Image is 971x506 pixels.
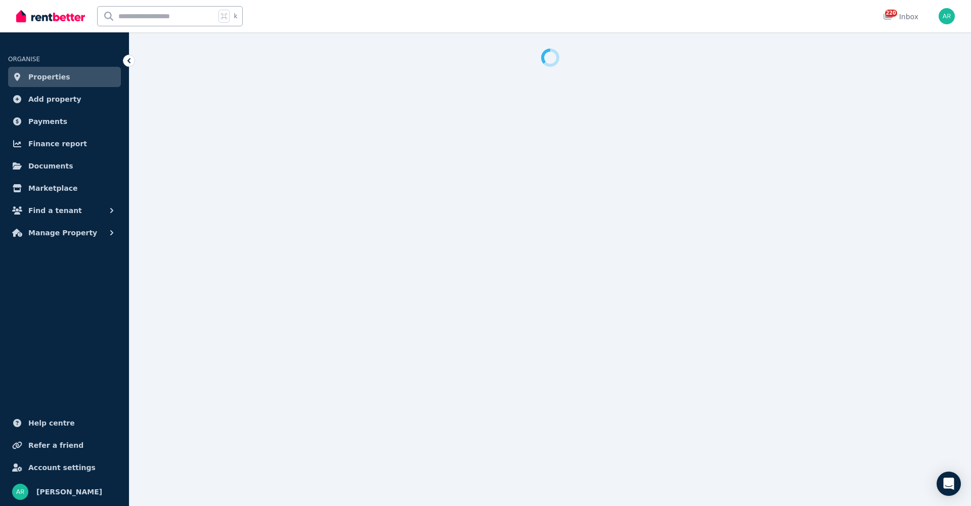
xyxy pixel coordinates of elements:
a: Payments [8,111,121,132]
span: Documents [28,160,73,172]
span: Finance report [28,138,87,150]
img: RentBetter [16,9,85,24]
span: 220 [885,10,897,17]
span: Marketplace [28,182,77,194]
img: Alejandra Reyes [12,484,28,500]
div: Open Intercom Messenger [937,472,961,496]
button: Manage Property [8,223,121,243]
a: Properties [8,67,121,87]
span: Account settings [28,461,96,474]
a: Account settings [8,457,121,478]
span: [PERSON_NAME] [36,486,102,498]
span: ORGANISE [8,56,40,63]
a: Add property [8,89,121,109]
span: k [234,12,237,20]
a: Refer a friend [8,435,121,455]
a: Marketplace [8,178,121,198]
span: Manage Property [28,227,97,239]
button: Find a tenant [8,200,121,221]
span: Add property [28,93,81,105]
span: Help centre [28,417,75,429]
span: Properties [28,71,70,83]
img: Alejandra Reyes [939,8,955,24]
span: Refer a friend [28,439,83,451]
a: Finance report [8,134,121,154]
span: Find a tenant [28,204,82,217]
div: Inbox [883,12,918,22]
span: Payments [28,115,67,128]
a: Help centre [8,413,121,433]
a: Documents [8,156,121,176]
